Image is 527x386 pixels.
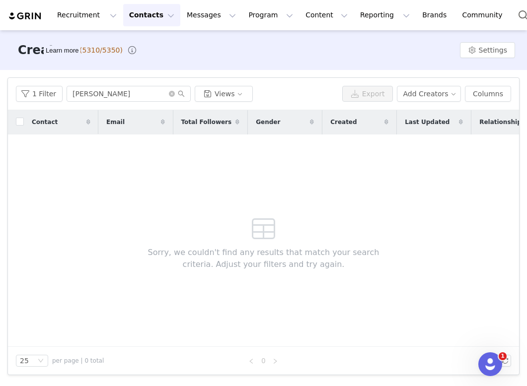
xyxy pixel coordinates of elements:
button: Views [195,86,253,102]
button: Reporting [354,4,416,26]
button: Content [300,4,354,26]
li: Next Page [269,355,281,367]
button: Settings [460,42,515,58]
i: icon: close-circle [169,91,175,97]
a: Community [456,4,513,26]
span: Gender [256,118,280,127]
span: Total Followers [181,118,232,127]
span: Email [106,118,125,127]
i: icon: right [272,358,278,364]
button: 1 Filter [16,86,63,102]
span: (5310/5350) [79,45,123,56]
button: Export [342,86,393,102]
button: Contacts [123,4,180,26]
span: per page | 0 total [52,356,104,365]
button: Messages [181,4,242,26]
button: Recruitment [51,4,123,26]
i: icon: search [178,90,185,97]
a: Brands [416,4,455,26]
a: 0 [258,355,269,366]
button: Add Creators [397,86,461,102]
div: Tooltip anchor [44,46,80,56]
div: 25 [20,355,29,366]
h3: Creators [18,41,75,59]
i: icon: down [38,358,44,365]
iframe: Intercom live chat [478,352,502,376]
li: Previous Page [245,355,257,367]
button: Program [242,4,299,26]
span: 1 [499,352,507,360]
img: grin logo [8,11,43,21]
span: Last Updated [405,118,450,127]
span: Created [330,118,357,127]
i: icon: left [248,358,254,364]
button: Columns [465,86,511,102]
li: 0 [257,355,269,367]
input: Search... [67,86,191,102]
span: Sorry, we couldn't find any results that match your search criteria. Adjust your filters and try ... [133,247,394,270]
span: Contact [32,118,58,127]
